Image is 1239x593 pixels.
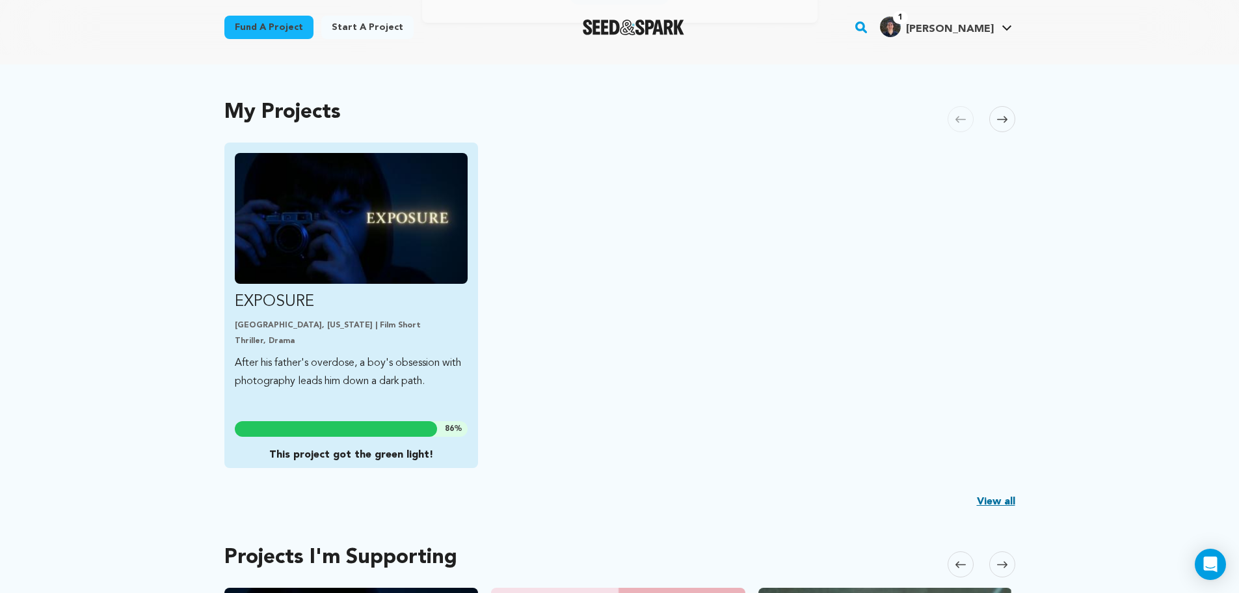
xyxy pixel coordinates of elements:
h2: My Projects [224,103,341,122]
img: Seed&Spark Logo Dark Mode [583,20,685,35]
span: 1 [893,11,908,24]
span: % [445,424,462,434]
p: [GEOGRAPHIC_DATA], [US_STATE] | Film Short [235,320,468,331]
a: Fund EXPOSURE [235,153,468,391]
p: EXPOSURE [235,292,468,312]
div: Open Intercom Messenger [1195,549,1226,580]
span: Daniel J.'s Profile [877,14,1015,41]
a: View all [977,494,1015,510]
a: Seed&Spark Homepage [583,20,685,35]
a: Start a project [321,16,414,39]
p: This project got the green light! [235,447,468,463]
p: After his father's overdose, a boy's obsession with photography leads him down a dark path. [235,354,468,391]
p: Thriller, Drama [235,336,468,346]
h2: Projects I'm Supporting [224,549,457,567]
a: Daniel J.'s Profile [877,14,1015,37]
a: Fund a project [224,16,313,39]
div: Daniel J.'s Profile [880,16,994,37]
span: [PERSON_NAME] [906,24,994,34]
img: a75ee1c008572ebf.jpg [880,16,901,37]
span: 86 [445,425,454,433]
